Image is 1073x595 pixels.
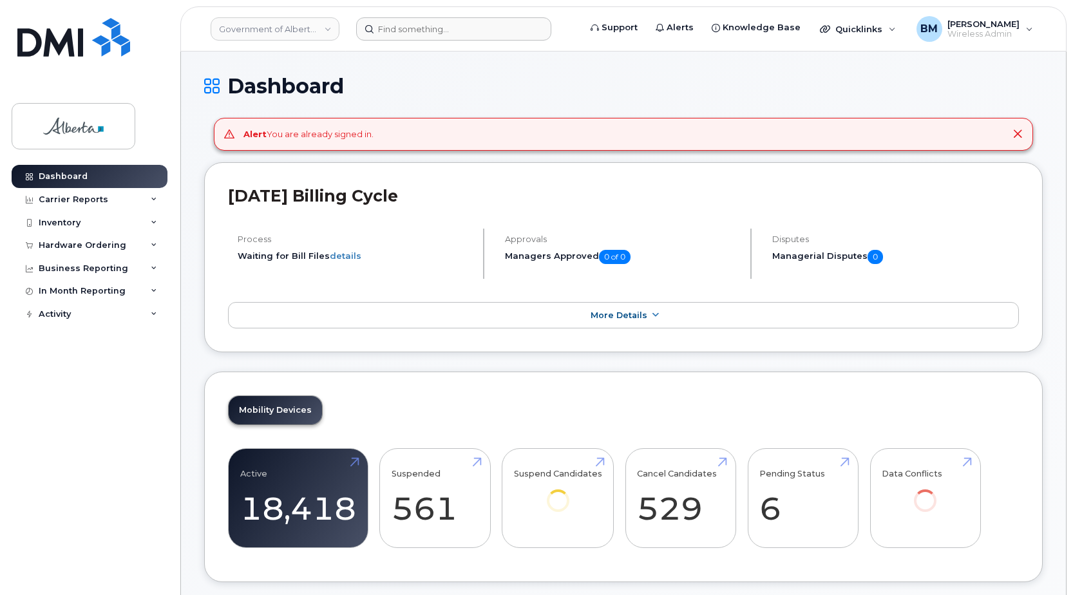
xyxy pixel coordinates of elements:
h5: Managerial Disputes [772,250,1019,264]
h4: Process [238,234,472,244]
strong: Alert [243,129,267,139]
a: Data Conflicts [882,456,969,530]
a: details [330,250,361,261]
a: Cancel Candidates 529 [637,456,724,541]
h1: Dashboard [204,75,1043,97]
a: Suspend Candidates [514,456,602,530]
li: Waiting for Bill Files [238,250,472,262]
h5: Managers Approved [505,250,739,264]
div: You are already signed in. [243,128,374,140]
a: Active 18,418 [240,456,356,541]
span: 0 [868,250,883,264]
h4: Disputes [772,234,1019,244]
a: Mobility Devices [229,396,322,424]
a: Suspended 561 [392,456,479,541]
span: 0 of 0 [599,250,631,264]
a: Pending Status 6 [759,456,846,541]
h2: [DATE] Billing Cycle [228,186,1019,205]
span: More Details [591,310,647,320]
h4: Approvals [505,234,739,244]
